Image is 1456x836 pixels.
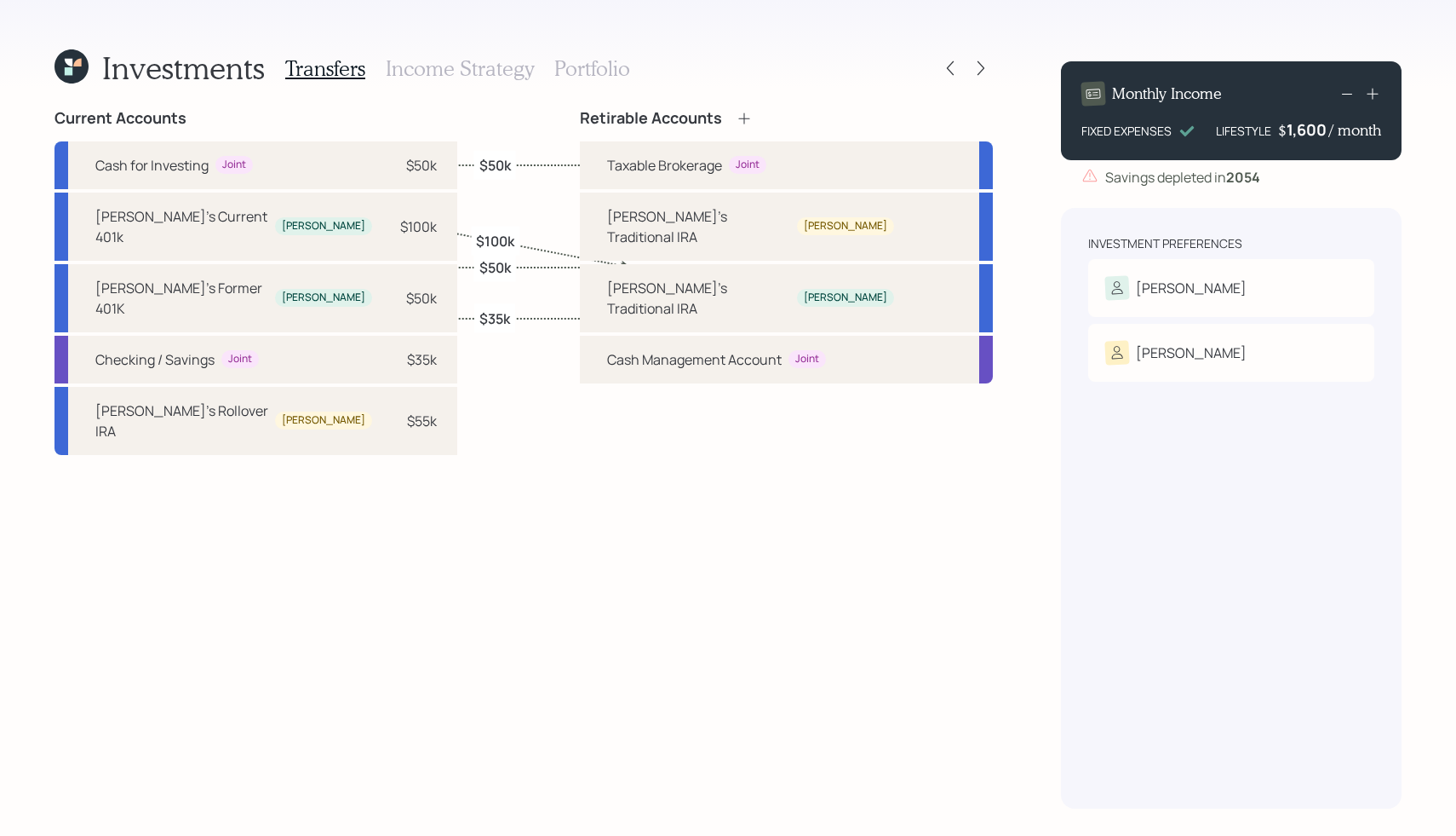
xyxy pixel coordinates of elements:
div: [PERSON_NAME]'s Current 401k [95,206,268,247]
label: $50k [479,155,511,174]
h3: Portfolio [554,56,630,81]
div: $100k [400,216,437,237]
div: [PERSON_NAME]'s Rollover IRA [95,401,268,441]
div: [PERSON_NAME]'s Traditional IRA [607,278,790,319]
div: 1,600 [1287,119,1329,140]
div: Joint [736,158,760,172]
h4: / month [1329,121,1381,140]
div: $55k [407,411,437,431]
div: [PERSON_NAME] [804,219,887,234]
label: $50k [479,257,511,276]
div: Investment Preferences [1088,235,1242,252]
h1: Investments [102,49,265,86]
div: $50k [406,155,437,176]
div: [PERSON_NAME] [282,291,365,305]
div: Savings depleted in [1105,167,1260,187]
div: [PERSON_NAME] [1136,343,1247,363]
div: Taxable Brokerage [607,155,722,176]
h3: Income Strategy [386,56,534,81]
div: $50k [406,288,437,308]
label: $35k [479,308,510,327]
div: Joint [228,352,252,366]
div: Joint [795,352,819,366]
div: [PERSON_NAME]'s Former 401K [95,278,268,319]
div: Cash Management Account [607,349,782,370]
div: Checking / Savings [95,349,215,370]
div: LIFESTYLE [1216,122,1271,140]
h4: Retirable Accounts [580,109,722,128]
div: $35k [407,349,437,370]
h4: Current Accounts [54,109,186,128]
div: FIXED EXPENSES [1081,122,1172,140]
b: 2054 [1226,168,1260,187]
h4: $ [1278,121,1287,140]
h4: Monthly Income [1112,84,1222,103]
h3: Transfers [285,56,365,81]
div: [PERSON_NAME] [1136,278,1247,298]
div: Cash for Investing [95,155,209,176]
div: Joint [222,158,246,172]
div: [PERSON_NAME] [804,291,887,305]
label: $100k [476,232,514,251]
div: [PERSON_NAME]'s Traditional IRA [607,206,790,247]
div: [PERSON_NAME] [282,413,365,428]
div: [PERSON_NAME] [282,219,365,234]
